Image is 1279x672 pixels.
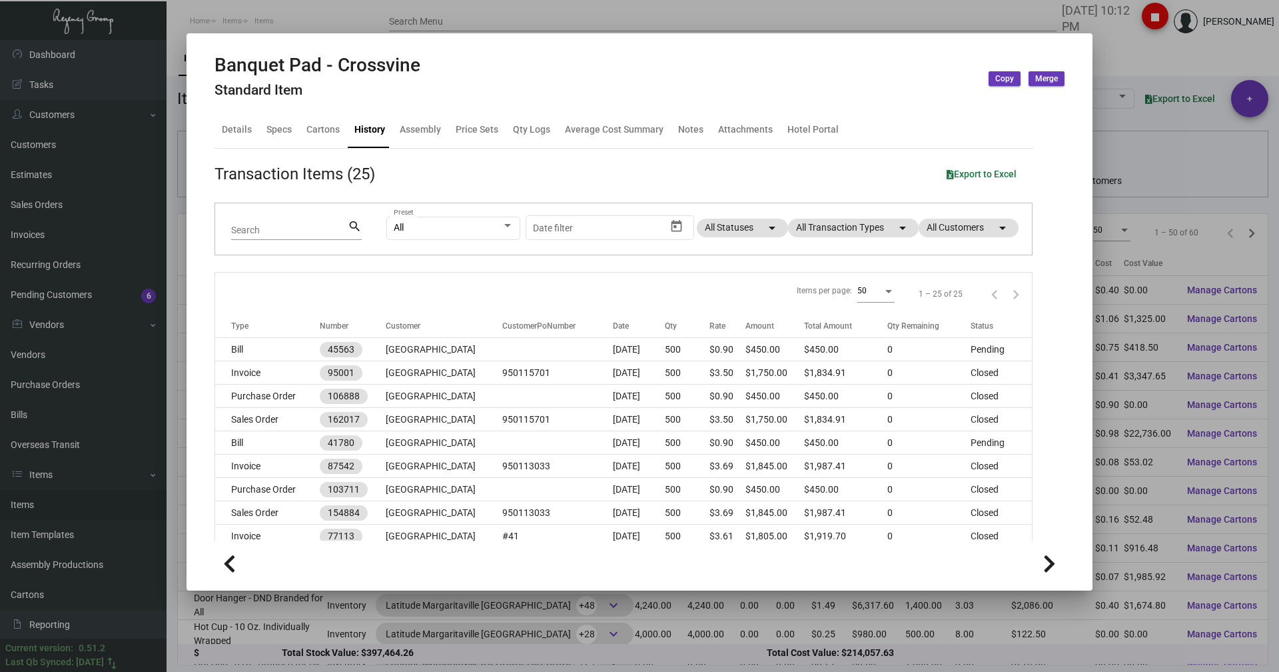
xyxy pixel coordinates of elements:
[764,220,780,236] mat-icon: arrow_drop_down
[709,320,746,332] div: Rate
[394,222,404,233] span: All
[745,320,804,332] div: Amount
[1029,71,1065,86] button: Merge
[215,455,320,478] td: Invoice
[215,385,320,408] td: Purchase Order
[613,478,665,501] td: [DATE]
[502,501,613,525] td: 950113033
[857,286,867,295] span: 50
[971,320,993,332] div: Status
[665,320,677,332] div: Qty
[995,73,1014,85] span: Copy
[400,123,441,137] div: Assembly
[709,320,725,332] div: Rate
[697,219,788,237] mat-chip: All Statuses
[320,412,368,427] mat-chip: 162017
[215,501,320,525] td: Sales Order
[804,478,887,501] td: $450.00
[613,408,665,431] td: [DATE]
[971,320,1032,332] div: Status
[804,431,887,455] td: $450.00
[971,455,1032,478] td: Closed
[502,455,613,478] td: 950113033
[215,408,320,431] td: Sales Order
[613,361,665,385] td: [DATE]
[386,455,502,478] td: [GEOGRAPHIC_DATA]
[502,320,613,332] div: CustomerPoNumber
[386,431,502,455] td: [GEOGRAPHIC_DATA]
[613,455,665,478] td: [DATE]
[320,389,368,404] mat-chip: 106888
[231,320,320,332] div: Type
[320,320,386,332] div: Number
[804,320,887,332] div: Total Amount
[971,431,1032,455] td: Pending
[709,525,746,548] td: $3.61
[709,385,746,408] td: $0.90
[320,529,362,544] mat-chip: 77113
[613,525,665,548] td: [DATE]
[936,162,1027,186] button: Export to Excel
[919,219,1019,237] mat-chip: All Customers
[665,525,709,548] td: 500
[215,525,320,548] td: Invoice
[665,478,709,501] td: 500
[565,123,663,137] div: Average Cost Summary
[971,361,1032,385] td: Closed
[306,123,340,137] div: Cartons
[215,338,320,361] td: Bill
[919,288,963,300] div: 1 – 25 of 25
[804,455,887,478] td: $1,987.41
[745,431,804,455] td: $450.00
[804,338,887,361] td: $450.00
[5,641,73,655] div: Current version:
[502,320,576,332] div: CustomerPoNumber
[613,320,629,332] div: Date
[665,338,709,361] td: 500
[386,320,502,332] div: Customer
[804,361,887,385] td: $1,834.91
[709,455,746,478] td: $3.69
[971,338,1032,361] td: Pending
[665,361,709,385] td: 500
[989,71,1021,86] button: Copy
[1035,73,1058,85] span: Merge
[214,162,375,186] div: Transaction Items (25)
[984,283,1005,305] button: Previous page
[709,478,746,501] td: $0.90
[665,320,709,332] div: Qty
[386,320,420,332] div: Customer
[745,361,804,385] td: $1,750.00
[502,525,613,548] td: #41
[613,501,665,525] td: [DATE]
[745,338,804,361] td: $450.00
[971,501,1032,525] td: Closed
[804,385,887,408] td: $450.00
[788,219,919,237] mat-chip: All Transaction Types
[5,655,104,669] div: Last Qb Synced: [DATE]
[745,478,804,501] td: $450.00
[797,285,852,297] div: Items per page:
[666,215,687,237] button: Open calendar
[215,361,320,385] td: Invoice
[348,219,362,235] mat-icon: search
[804,320,852,332] div: Total Amount
[745,525,804,548] td: $1,805.00
[887,478,971,501] td: 0
[665,431,709,455] td: 500
[320,459,362,474] mat-chip: 87542
[971,408,1032,431] td: Closed
[320,505,368,521] mat-chip: 154884
[502,408,613,431] td: 950115701
[586,223,649,233] input: End date
[533,223,574,233] input: Start date
[887,320,939,332] div: Qty Remaining
[887,361,971,385] td: 0
[231,320,248,332] div: Type
[709,408,746,431] td: $3.50
[386,501,502,525] td: [GEOGRAPHIC_DATA]
[745,501,804,525] td: $1,845.00
[995,220,1011,236] mat-icon: arrow_drop_down
[456,123,498,137] div: Price Sets
[804,408,887,431] td: $1,834.91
